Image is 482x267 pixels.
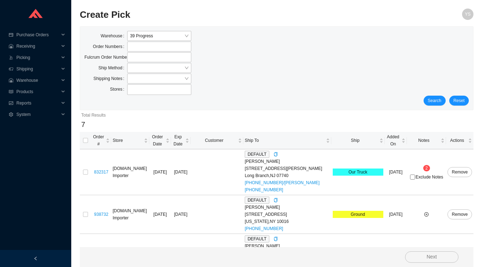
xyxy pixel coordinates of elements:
span: Receiving [16,41,59,52]
span: copy [274,237,278,241]
span: Actions [447,137,467,144]
span: Ship To [245,137,325,144]
span: Ship [333,137,378,144]
div: Copy [274,235,278,242]
div: Long Branch , NJ 07740 [245,172,330,179]
div: [DATE] [172,169,189,176]
span: setting [9,112,14,117]
th: Actions sortable [446,132,473,149]
label: Shipping Notes [93,74,127,84]
div: [STREET_ADDRESS][PERSON_NAME] [245,165,330,172]
h2: Create Pick [80,9,375,21]
th: Added On sortable [385,132,407,149]
th: Ship To sortable [243,132,331,149]
span: copy [274,198,278,202]
span: Shipping [16,63,59,75]
span: 7 [81,121,85,128]
span: Warehouse [16,75,59,86]
span: Exp Date [172,133,184,148]
label: Fulcrum Order Numbers [84,52,127,62]
label: Order Numbers [93,42,127,52]
div: [DOMAIN_NAME] Importer [113,207,148,221]
span: Store [113,137,142,144]
div: [DATE] [172,211,189,218]
span: plus-circle [424,212,429,217]
span: read [9,90,14,94]
a: 832317 [94,170,108,175]
span: YS [465,9,471,20]
th: Notes sortable [407,132,446,149]
th: Ship sortable [331,132,385,149]
button: Next [405,251,458,263]
input: Exclude Notes [410,175,415,180]
span: Search [428,97,441,104]
span: Order # [93,133,104,148]
div: Total Results [81,112,472,119]
span: Remove [452,169,468,176]
span: Picking [16,52,59,63]
a: 938732 [94,212,108,217]
span: Reports [16,97,59,109]
span: Order Date [151,133,164,148]
td: [DATE] [149,195,171,234]
th: Store sortable [111,132,149,149]
span: Notes [408,137,439,144]
div: [PERSON_NAME] [245,158,330,165]
span: Customer [192,137,237,144]
th: Exp Date sortable [171,132,191,149]
button: Remove [447,167,472,177]
span: Exclude Notes [416,175,443,179]
span: Added On [386,133,400,148]
a: [PHONE_NUMBER] [245,226,283,231]
div: Copy [274,197,278,204]
div: Our Truck [333,169,383,176]
span: Products [16,86,59,97]
sup: 2 [423,165,430,171]
td: [DATE] [149,149,171,195]
label: Warehouse [101,31,127,41]
div: [US_STATE] , NY 10016 [245,218,330,225]
span: DEFAULT [245,197,269,204]
span: DEFAULT [245,151,269,158]
th: Order Date sortable [149,132,171,149]
span: left [33,256,38,261]
span: credit-card [9,33,14,37]
span: Reset [454,97,465,104]
button: Remove [447,209,472,219]
div: Ground [333,211,383,218]
button: Search [424,96,446,106]
span: System [16,109,59,120]
td: [DATE] [385,149,407,195]
div: [PERSON_NAME] [245,242,330,250]
span: DEFAULT [245,235,269,242]
button: Reset [449,96,469,106]
span: 39 Progress [130,31,188,41]
label: Stores [110,84,127,94]
label: Ship Method [98,63,127,73]
div: [PERSON_NAME] [245,204,330,211]
span: copy [274,152,278,156]
span: Remove [452,211,468,218]
a: [PHONE_NUMBER]/[PERSON_NAME] [PHONE_NUMBER] [245,180,320,192]
div: [STREET_ADDRESS] [245,211,330,218]
div: [DOMAIN_NAME] Importer [113,165,148,179]
span: Purchase Orders [16,29,59,41]
span: 2 [425,166,428,171]
span: fund [9,101,14,105]
th: Order # sortable [91,132,111,149]
td: [DATE] [385,195,407,234]
div: [DOMAIN_NAME] Importer [113,246,148,260]
th: Customer sortable [191,132,243,149]
div: Copy [274,151,278,158]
